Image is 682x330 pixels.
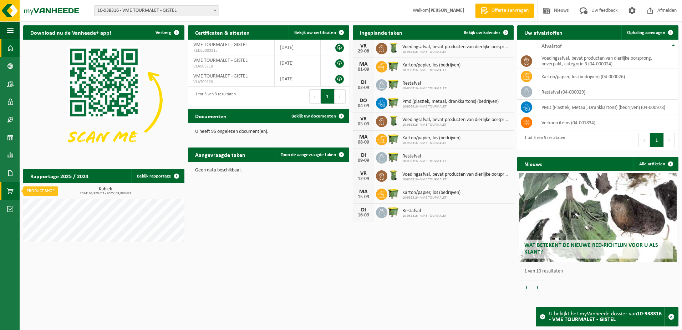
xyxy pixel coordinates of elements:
[532,280,543,294] button: Volgende
[356,116,371,122] div: VR
[402,105,499,109] span: 10-938316 - VME TOURMALET
[521,132,565,148] div: 1 tot 5 van 5 resultaten
[549,307,664,326] div: U bekijkt het myVanheede dossier van
[402,190,460,196] span: Karton/papier, los (bedrijven)
[193,48,269,54] span: RED25003215
[387,187,399,200] img: WB-1100-HPE-GN-51
[356,213,371,218] div: 16-09
[402,117,510,123] span: Voedingsafval, bevat producten van dierlijke oorsprong, onverpakt, categorie 3
[291,114,336,119] span: Bekijk uw documenten
[402,214,447,218] span: 10-938316 - VME TOURMALET
[193,64,269,69] span: VLA903718
[23,40,184,161] img: Download de VHEPlus App
[664,133,675,147] button: Next
[536,100,678,115] td: PMD (Plastiek, Metaal, Drankkartons) (bedrijven) (04-000978)
[621,25,678,40] a: Ophaling aanvragen
[281,152,336,157] span: Toon de aangevraagde taken
[387,60,399,72] img: WB-1100-HPE-GN-51
[402,50,510,54] span: 10-938316 - VME TOURMALET
[188,147,253,161] h2: Aangevraagde taken
[650,133,664,147] button: 1
[188,25,257,39] h2: Certificaten & attesten
[356,207,371,213] div: DI
[356,158,371,163] div: 09-09
[402,44,510,50] span: Voedingsafval, bevat producten van dierlijke oorsprong, onverpakt, categorie 3
[524,242,658,255] span: Wat betekent de nieuwe RED-richtlijn voor u als klant?
[402,172,510,177] span: Voedingsafval, bevat producten van dierlijke oorsprong, onverpakt, categorie 3
[356,176,371,181] div: 12-09
[536,115,678,130] td: verkoop items (04-001834)
[356,189,371,195] div: MA
[356,67,371,72] div: 01-09
[356,80,371,85] div: DI
[387,78,399,90] img: WB-1100-HPE-GN-50
[23,169,96,183] h2: Rapportage 2025 / 2024
[193,74,248,79] span: VME TOURMALET - GISTEL
[458,25,513,40] a: Bekijk uw kalender
[402,196,460,200] span: 10-938316 - VME TOURMALET
[150,25,184,40] button: Verberg
[402,62,460,68] span: Karton/papier, los (bedrijven)
[156,30,171,35] span: Verberg
[475,4,534,18] a: Offerte aanvragen
[402,123,510,127] span: 10-938316 - VME TOURMALET
[27,192,184,195] span: 2024: 68,920 m3 - 2025: 69,880 m3
[335,89,346,104] button: Next
[490,7,530,14] span: Offerte aanvragen
[638,133,650,147] button: Previous
[356,195,371,200] div: 15-09
[356,85,371,90] div: 02-09
[356,61,371,67] div: MA
[356,98,371,104] div: DO
[294,30,336,35] span: Bekijk uw certificaten
[517,25,570,39] h2: Uw afvalstoffen
[356,104,371,109] div: 04-09
[517,157,549,171] h2: Nieuws
[131,169,184,183] a: Bekijk rapportage
[519,173,677,262] a: Wat betekent de nieuwe RED-richtlijn voor u als klant?
[402,154,447,159] span: Restafval
[536,69,678,84] td: karton/papier, los (bedrijven) (04-000026)
[356,49,371,54] div: 29-08
[402,135,460,141] span: Karton/papier, los (bedrijven)
[356,171,371,176] div: VR
[275,55,321,71] td: [DATE]
[402,159,447,164] span: 10-938316 - VME TOURMALET
[541,44,562,49] span: Afvalstof
[536,53,678,69] td: voedingsafval, bevat producten van dierlijke oorsprong, onverpakt, categorie 3 (04-000024)
[402,81,447,86] span: Restafval
[353,25,409,39] h2: Ingeplande taken
[387,133,399,145] img: WB-1100-HPE-GN-51
[275,40,321,55] td: [DATE]
[195,168,342,173] p: Geen data beschikbaar.
[402,177,510,182] span: 10-938316 - VME TOURMALET
[193,58,248,63] span: VME TOURMALET - GISTEL
[402,99,499,105] span: Pmd (plastiek, metaal, drankkartons) (bedrijven)
[521,280,532,294] button: Vorige
[402,141,460,145] span: 10-938316 - VME TOURMALET
[195,129,342,134] p: U heeft 95 ongelezen document(en).
[627,30,665,35] span: Ophaling aanvragen
[356,43,371,49] div: VR
[402,68,460,72] span: 10-938316 - VME TOURMALET
[309,89,321,104] button: Previous
[633,157,678,171] a: Alle artikelen
[356,140,371,145] div: 08-09
[387,169,399,181] img: WB-0140-HPE-GN-50
[192,89,236,104] div: 1 tot 3 van 3 resultaten
[387,115,399,127] img: WB-0140-HPE-GN-50
[321,89,335,104] button: 1
[429,8,464,13] strong: [PERSON_NAME]
[402,208,447,214] span: Restafval
[289,25,348,40] a: Bekijk uw certificaten
[275,147,348,162] a: Toon de aangevraagde taken
[356,134,371,140] div: MA
[402,86,447,91] span: 10-938316 - VME TOURMALET
[286,109,348,123] a: Bekijk uw documenten
[356,122,371,127] div: 05-09
[95,6,219,16] span: 10-938316 - VME TOURMALET - GISTEL
[387,151,399,163] img: WB-1100-HPE-GN-50
[27,187,184,195] h3: Kubiek
[275,71,321,87] td: [DATE]
[94,5,219,16] span: 10-938316 - VME TOURMALET - GISTEL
